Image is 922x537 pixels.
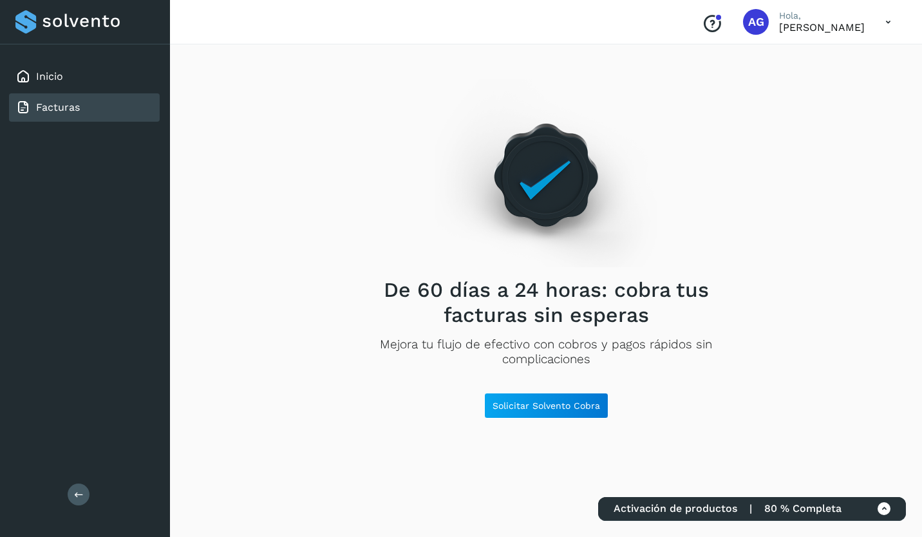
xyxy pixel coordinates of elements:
[598,497,906,521] div: Activación de productos | 80 % Completa
[9,93,160,122] div: Facturas
[779,10,865,21] p: Hola,
[36,70,63,82] a: Inicio
[362,278,729,327] h2: De 60 días a 24 horas: cobra tus facturas sin esperas
[484,393,608,419] button: Solicitar Solvento Cobra
[36,101,80,113] a: Facturas
[493,401,600,410] span: Solicitar Solvento Cobra
[435,79,657,267] img: Empty state image
[749,502,752,514] span: |
[764,502,842,514] span: 80 % Completa
[779,21,865,33] p: ALBERTO GARCIA
[9,62,160,91] div: Inicio
[614,502,737,514] span: Activación de productos
[362,337,729,367] p: Mejora tu flujo de efectivo con cobros y pagos rápidos sin complicaciones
